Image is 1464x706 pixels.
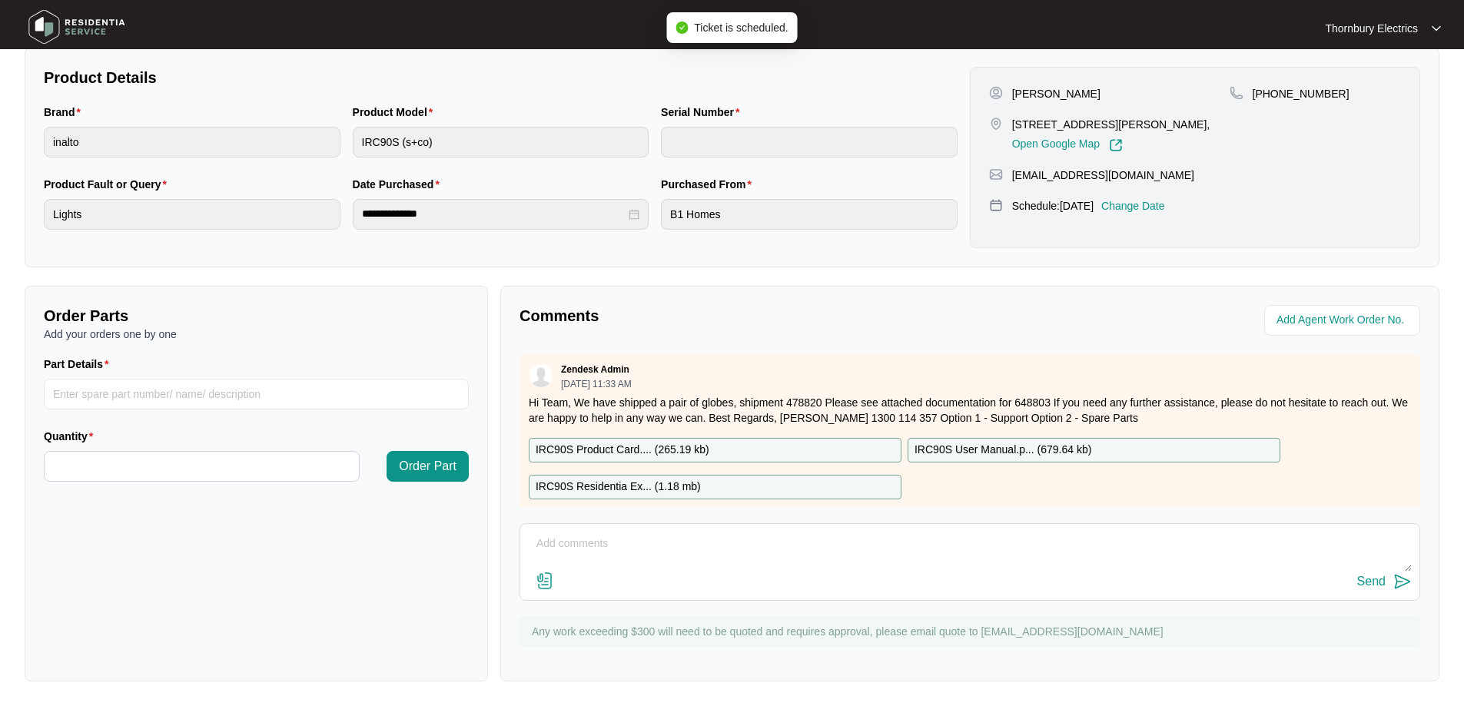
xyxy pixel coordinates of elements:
img: map-pin [1230,86,1243,100]
div: Send [1357,575,1386,588]
p: [DATE] 11:33 AM [561,380,632,389]
p: Hi Team, We have shipped a pair of globes, shipment 478820 Please see attached documentation for ... [529,395,1411,426]
img: send-icon.svg [1393,572,1412,591]
p: [PERSON_NAME] [1012,86,1100,101]
label: Part Details [44,356,115,372]
input: Add Agent Work Order No. [1276,311,1411,330]
img: file-attachment-doc.svg [536,572,554,590]
input: Date Purchased [362,206,626,222]
input: Serial Number [661,127,958,157]
p: Zendesk Admin [561,363,629,376]
p: Order Parts [44,305,469,326]
img: dropdown arrow [1432,25,1441,32]
label: Serial Number [661,104,745,120]
p: IRC90S Product Card.... ( 265.19 kb ) [536,442,709,459]
img: user.svg [529,364,553,387]
button: Order Part [387,451,469,482]
input: Brand [44,127,340,157]
p: Product Details [44,67,958,88]
img: map-pin [989,117,1003,131]
img: map-pin [989,167,1003,181]
label: Brand [44,104,87,120]
input: Product Fault or Query [44,199,340,230]
label: Quantity [44,429,99,444]
p: Any work exceeding $300 will need to be quoted and requires approval, please email quote to [EMAI... [532,624,1413,639]
input: Quantity [45,452,359,481]
span: Order Part [399,457,456,476]
p: IRC90S User Manual.p... ( 679.64 kb ) [915,442,1091,459]
img: Link-External [1109,138,1123,152]
img: residentia service logo [23,4,131,50]
p: IRC90S Residentia Ex... ( 1.18 mb ) [536,479,701,496]
label: Product Fault or Query [44,177,173,192]
img: user-pin [989,86,1003,100]
label: Purchased From [661,177,758,192]
p: [PHONE_NUMBER] [1253,86,1349,101]
p: Add your orders one by one [44,326,469,342]
label: Product Model [353,104,440,120]
span: check-circle [676,22,688,34]
input: Purchased From [661,199,958,230]
p: [STREET_ADDRESS][PERSON_NAME], [1012,117,1210,132]
p: Schedule: [DATE] [1012,198,1094,214]
input: Product Model [353,127,649,157]
a: Open Google Map [1012,138,1123,152]
input: Part Details [44,379,469,409]
img: map-pin [989,198,1003,212]
button: Send [1357,572,1412,592]
p: [EMAIL_ADDRESS][DOMAIN_NAME] [1012,167,1194,183]
p: Thornbury Electrics [1325,21,1418,36]
p: Comments [520,305,959,326]
label: Date Purchased [353,177,446,192]
span: Ticket is scheduled. [694,22,788,34]
p: Change Date [1101,198,1165,214]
